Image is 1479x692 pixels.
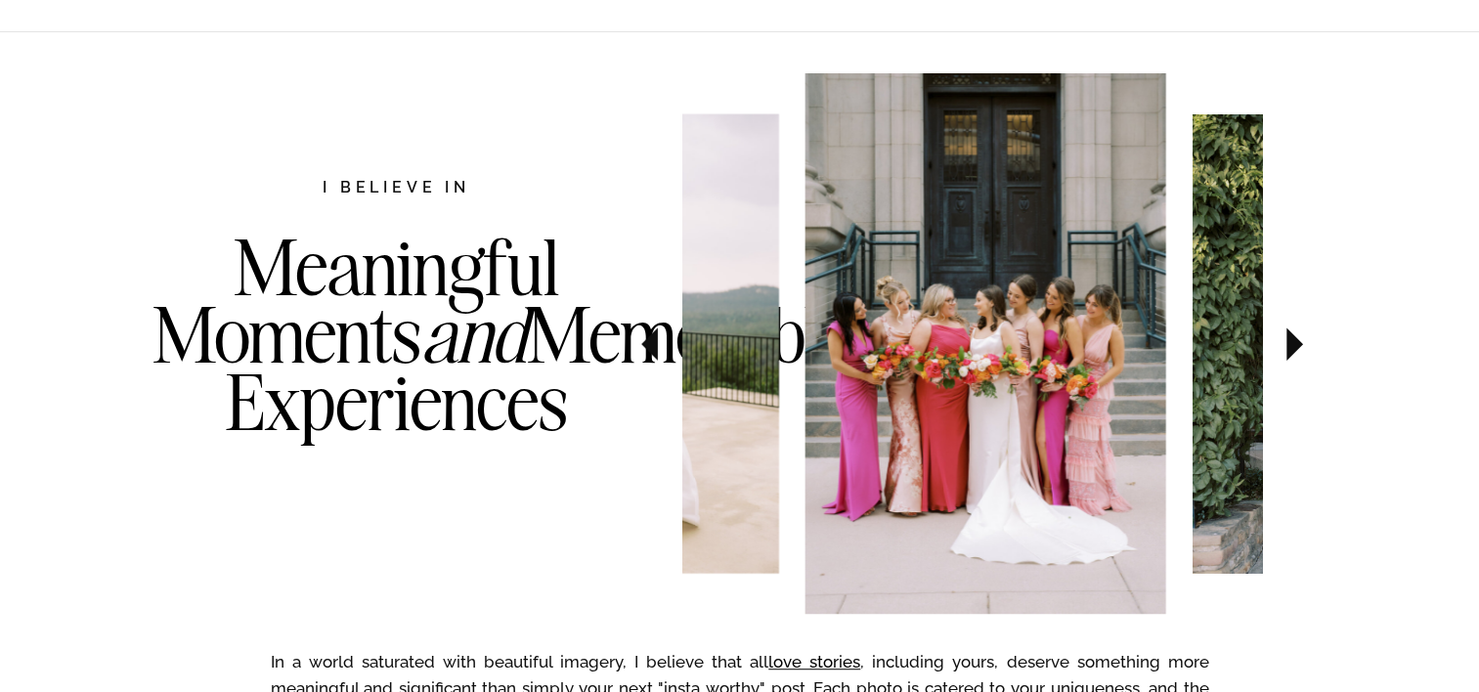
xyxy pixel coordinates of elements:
a: love stories [768,652,860,671]
img: Wedding ceremony in front of the statue of liberty [472,113,778,573]
h3: Meaningful Moments Memorable Experiences [152,234,641,515]
img: Bridesmaids in downtown [805,73,1166,614]
h2: I believe in [220,176,574,202]
i: and [421,286,527,382]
